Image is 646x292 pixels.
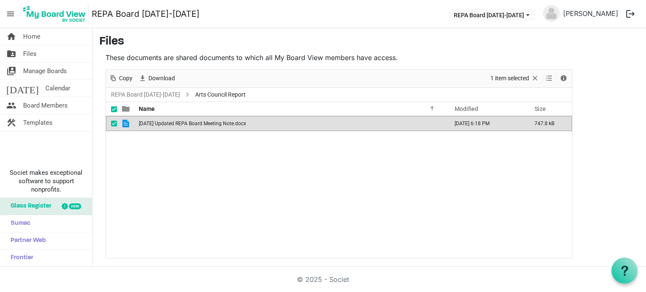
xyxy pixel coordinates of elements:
[6,97,16,114] span: people
[6,250,33,266] span: Frontier
[6,63,16,79] span: switch_account
[622,5,639,23] button: logout
[21,3,88,24] img: My Board View Logo
[6,232,46,249] span: Partner Web
[6,198,51,215] span: Glass Register
[560,5,622,22] a: [PERSON_NAME]
[526,116,572,131] td: 747.8 kB is template cell column header Size
[556,70,571,87] div: Details
[148,73,176,84] span: Download
[23,97,68,114] span: Board Members
[446,116,526,131] td: August 25, 2025 6:18 PM column header Modified
[543,5,560,22] img: no-profile-picture.svg
[69,203,81,209] div: new
[558,73,569,84] button: Details
[135,70,178,87] div: Download
[297,275,349,284] a: © 2025 - Societ
[106,116,117,131] td: checkbox
[487,70,542,87] div: Clear selection
[45,80,70,97] span: Calendar
[108,73,134,84] button: Copy
[542,70,556,87] div: View
[23,63,67,79] span: Manage Boards
[106,70,135,87] div: Copy
[139,121,246,126] span: [DATE] Updated REPA Board Meeting Note.docx
[544,73,554,84] button: View dropdownbutton
[23,45,37,62] span: Files
[137,73,177,84] button: Download
[92,5,199,22] a: REPA Board [DATE]-[DATE]
[489,73,541,84] button: Selection
[118,73,133,84] span: Copy
[6,28,16,45] span: home
[106,53,572,63] p: These documents are shared documents to which all My Board View members have access.
[193,89,247,100] span: Arts Council Report
[23,114,53,131] span: Templates
[117,116,136,131] td: is template cell column header type
[455,105,478,112] span: Modified
[4,168,88,194] span: Societ makes exceptional software to support nonprofits.
[535,105,546,112] span: Size
[139,105,155,112] span: Name
[136,116,446,131] td: August 25 Updated REPA Board Meeting Note.docx is template cell column header Name
[3,6,19,22] span: menu
[490,73,530,84] span: 1 item selected
[109,89,182,100] a: REPA Board [DATE]-[DATE]
[6,45,16,62] span: folder_shared
[448,9,535,21] button: REPA Board 2025-2026 dropdownbutton
[23,28,40,45] span: Home
[21,3,92,24] a: My Board View Logo
[6,114,16,131] span: construction
[99,35,639,49] h3: Files
[6,80,39,97] span: [DATE]
[6,215,30,232] span: Sumac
